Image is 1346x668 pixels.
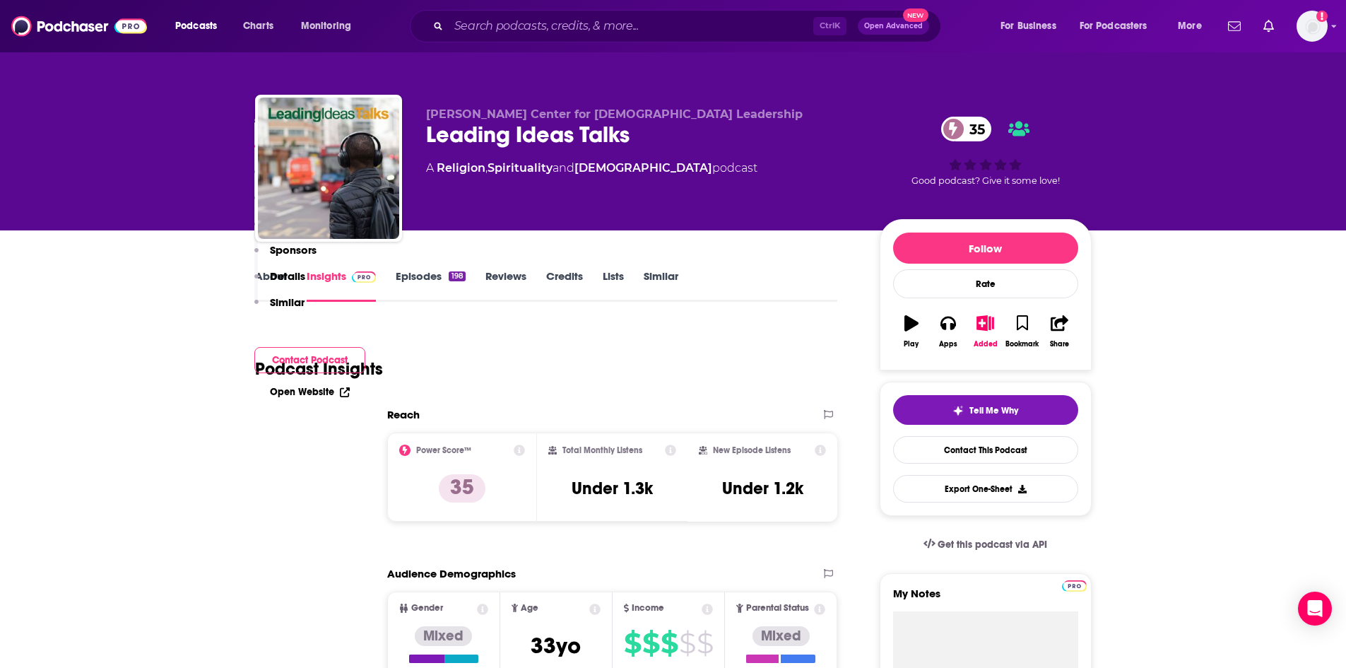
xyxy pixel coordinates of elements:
[938,539,1047,551] span: Get this podcast via API
[531,632,581,660] span: 33 yo
[301,16,351,36] span: Monitoring
[893,436,1078,464] a: Contact This Podcast
[991,15,1074,37] button: open menu
[632,604,664,613] span: Income
[974,340,998,348] div: Added
[449,271,465,281] div: 198
[437,161,485,175] a: Religion
[858,18,929,35] button: Open AdvancedNew
[952,405,964,416] img: tell me why sparkle
[864,23,923,30] span: Open Advanced
[1004,306,1041,357] button: Bookmark
[485,161,488,175] span: ,
[642,632,659,655] span: $
[254,269,305,295] button: Details
[1297,11,1328,42] button: Show profile menu
[893,233,1078,264] button: Follow
[893,587,1078,611] label: My Notes
[546,269,583,302] a: Credits
[893,306,930,357] button: Play
[1005,340,1039,348] div: Bookmark
[679,632,695,655] span: $
[813,17,846,35] span: Ctrl K
[270,386,350,398] a: Open Website
[439,474,485,503] p: 35
[254,295,305,322] button: Similar
[423,10,955,42] div: Search podcasts, credits, & more...
[415,626,472,646] div: Mixed
[955,117,992,141] span: 35
[485,269,526,302] a: Reviews
[254,347,365,373] button: Contact Podcast
[893,269,1078,298] div: Rate
[1258,14,1280,38] a: Show notifications dropdown
[411,604,443,613] span: Gender
[969,405,1018,416] span: Tell Me Why
[939,340,957,348] div: Apps
[893,395,1078,425] button: tell me why sparkleTell Me Why
[387,408,420,421] h2: Reach
[903,8,928,22] span: New
[488,161,553,175] a: Spirituality
[426,160,757,177] div: A podcast
[930,306,967,357] button: Apps
[746,604,809,613] span: Parental Status
[1297,11,1328,42] img: User Profile
[270,295,305,309] p: Similar
[697,632,713,655] span: $
[234,15,282,37] a: Charts
[1000,16,1056,36] span: For Business
[258,98,399,239] img: Leading Ideas Talks
[713,445,791,455] h2: New Episode Listens
[574,161,712,175] a: [DEMOGRAPHIC_DATA]
[893,475,1078,503] button: Export One-Sheet
[449,15,813,37] input: Search podcasts, credits, & more...
[880,107,1092,195] div: 35Good podcast? Give it some love!
[722,478,803,499] h3: Under 1.2k
[967,306,1003,357] button: Added
[1080,16,1147,36] span: For Podcasters
[1041,306,1078,357] button: Share
[941,117,992,141] a: 35
[1316,11,1328,22] svg: Add a profile image
[572,478,653,499] h3: Under 1.3k
[644,269,678,302] a: Similar
[291,15,370,37] button: open menu
[904,340,919,348] div: Play
[243,16,273,36] span: Charts
[1062,580,1087,592] img: Podchaser Pro
[396,269,465,302] a: Episodes198
[912,527,1059,562] a: Get this podcast via API
[1062,578,1087,592] a: Pro website
[165,15,235,37] button: open menu
[521,604,538,613] span: Age
[175,16,217,36] span: Podcasts
[603,269,624,302] a: Lists
[553,161,574,175] span: and
[752,626,810,646] div: Mixed
[661,632,678,655] span: $
[416,445,471,455] h2: Power Score™
[624,632,641,655] span: $
[1298,592,1332,626] div: Open Intercom Messenger
[1178,16,1202,36] span: More
[270,269,305,283] p: Details
[387,567,516,580] h2: Audience Demographics
[562,445,642,455] h2: Total Monthly Listens
[11,13,147,40] img: Podchaser - Follow, Share and Rate Podcasts
[1070,15,1168,37] button: open menu
[1168,15,1220,37] button: open menu
[911,175,1060,186] span: Good podcast? Give it some love!
[1297,11,1328,42] span: Logged in as Lydia_Gustafson
[426,107,803,121] span: [PERSON_NAME] Center for [DEMOGRAPHIC_DATA] Leadership
[1050,340,1069,348] div: Share
[1222,14,1246,38] a: Show notifications dropdown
